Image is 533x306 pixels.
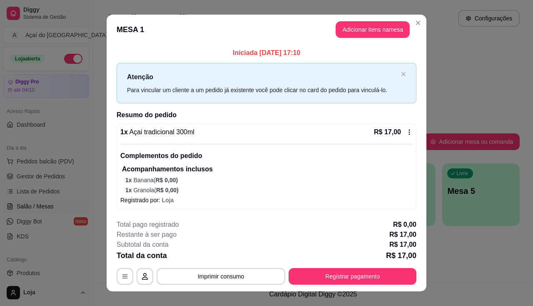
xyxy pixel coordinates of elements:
[107,15,426,45] header: MESA 1
[289,268,416,285] button: Registrar pagamento
[120,127,194,137] p: 1 x
[117,240,169,250] p: Subtotal da conta
[389,230,416,240] p: R$ 17,00
[120,196,413,204] p: Registrado por:
[336,21,410,38] button: Adicionar itens namesa
[127,72,398,82] p: Atenção
[125,187,133,193] span: 1 x
[389,240,416,250] p: R$ 17,00
[125,177,133,183] span: 1 x
[374,127,401,137] p: R$ 17,00
[120,151,413,161] p: Complementos do pedido
[117,220,179,230] p: Total pago registrado
[128,128,194,135] span: Açai tradicional 300ml
[155,177,178,183] span: R$ 0,00 )
[122,164,413,174] p: Acompanhamentos inclusos
[125,176,413,184] p: Banana (
[162,197,174,203] span: Loja
[393,220,416,230] p: R$ 0,00
[117,250,167,261] p: Total da conta
[117,48,416,58] p: Iniciada [DATE] 17:10
[386,250,416,261] p: R$ 17,00
[411,16,425,30] button: Close
[127,85,398,95] div: Para vincular um cliente a um pedido já existente você pode clicar no card do pedido para vinculá...
[125,186,413,194] p: Granola (
[156,187,179,193] span: R$ 0,00 )
[157,268,285,285] button: Imprimir consumo
[401,72,406,77] button: close
[117,230,177,240] p: Restante à ser pago
[117,110,416,120] h2: Resumo do pedido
